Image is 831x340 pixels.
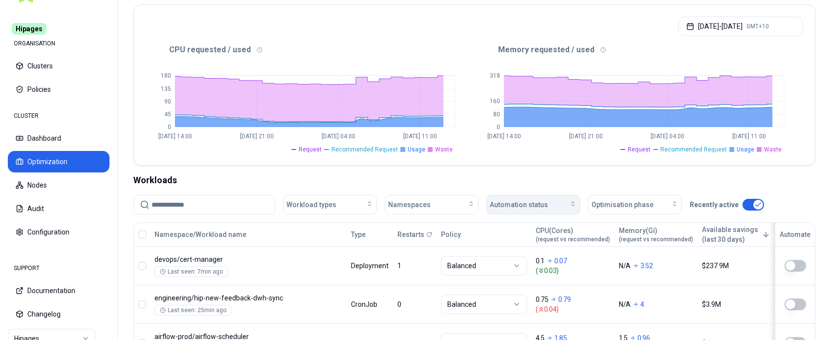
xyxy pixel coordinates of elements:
p: 0.07 [554,256,567,266]
button: Dashboard [8,127,109,149]
div: Workloads [133,173,815,187]
p: Restarts [397,230,424,239]
p: 4 [640,299,644,309]
button: Memory(Gi)(request vs recommended) [619,225,693,244]
span: Waste [435,146,453,153]
p: 3.52 [640,261,653,271]
p: 0.1 [536,256,545,266]
div: CPU requested / used [146,44,475,56]
button: Nodes [8,174,109,196]
button: [DATE]-[DATE]GMT+10 [678,17,803,36]
button: Workload types [283,195,377,214]
tspan: [DATE] 14:00 [487,133,521,140]
div: 0 [397,299,432,309]
div: Last seen: 7min ago [160,268,223,276]
div: $3.9M [702,299,778,309]
p: 0.79 [558,295,571,304]
p: hip-new-feedback-dwh-sync [154,293,342,303]
button: Optimisation phase [588,195,682,214]
button: Available savings(last 30 days) [702,225,770,244]
span: Workload types [286,200,336,210]
tspan: 90 [164,98,171,105]
tspan: 318 [490,72,500,79]
span: (request vs recommended) [619,235,693,243]
span: Request [628,146,651,153]
span: Usage [737,146,754,153]
div: CronJob [351,299,389,309]
p: cert-manager [154,255,342,264]
button: Configuration [8,221,109,243]
tspan: 180 [161,72,171,79]
button: Policies [8,79,109,100]
tspan: 0 [497,124,500,130]
span: GMT+10 [746,22,769,30]
span: Automation status [490,200,548,210]
button: Audit [8,198,109,219]
div: CPU(Cores) [536,226,610,243]
span: Hipages [12,23,46,35]
div: ORGANISATION [8,34,109,53]
span: Recommended Request [660,146,727,153]
tspan: 160 [490,98,500,105]
div: Deployment [351,261,389,271]
p: N/A [619,299,631,309]
tspan: 45 [164,111,171,118]
tspan: [DATE] 21:00 [240,133,274,140]
button: Type [351,225,366,244]
div: Automate [780,230,810,239]
div: Policy [441,230,527,239]
span: Waste [764,146,782,153]
p: Recently active [690,200,739,210]
tspan: [DATE] 11:00 [403,133,437,140]
button: Namespaces [385,195,479,214]
tspan: 0 [168,124,171,130]
span: (request vs recommended) [536,235,610,243]
span: Namespaces [388,200,431,210]
div: Last seen: 25min ago [160,306,226,314]
div: Memory requested / used [475,44,804,56]
tspan: 135 [161,85,171,92]
button: Documentation [8,280,109,301]
div: SUPPORT [8,258,109,278]
p: N/A [619,261,631,271]
tspan: [DATE] 14:00 [158,133,192,140]
button: Namespace/Workload name [154,225,246,244]
tspan: [DATE] 11:00 [732,133,766,140]
span: ( 0.03 ) [536,266,610,276]
div: 1 [397,261,432,271]
span: Optimisation phase [591,200,654,210]
div: $237.9M [702,261,778,271]
button: Automation status [486,195,580,214]
button: Clusters [8,55,109,77]
span: Recommended Request [331,146,398,153]
span: Usage [408,146,425,153]
button: Changelog [8,303,109,325]
div: Memory(Gi) [619,226,693,243]
p: 0.75 [536,295,548,304]
tspan: [DATE] 04:00 [651,133,684,140]
tspan: 80 [493,111,500,118]
tspan: [DATE] 04:00 [322,133,355,140]
button: Optimization [8,151,109,172]
tspan: [DATE] 21:00 [569,133,603,140]
div: CLUSTER [8,106,109,126]
span: ( 0.04 ) [536,304,610,314]
span: Request [299,146,322,153]
button: CPU(Cores)(request vs recommended) [536,225,610,244]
